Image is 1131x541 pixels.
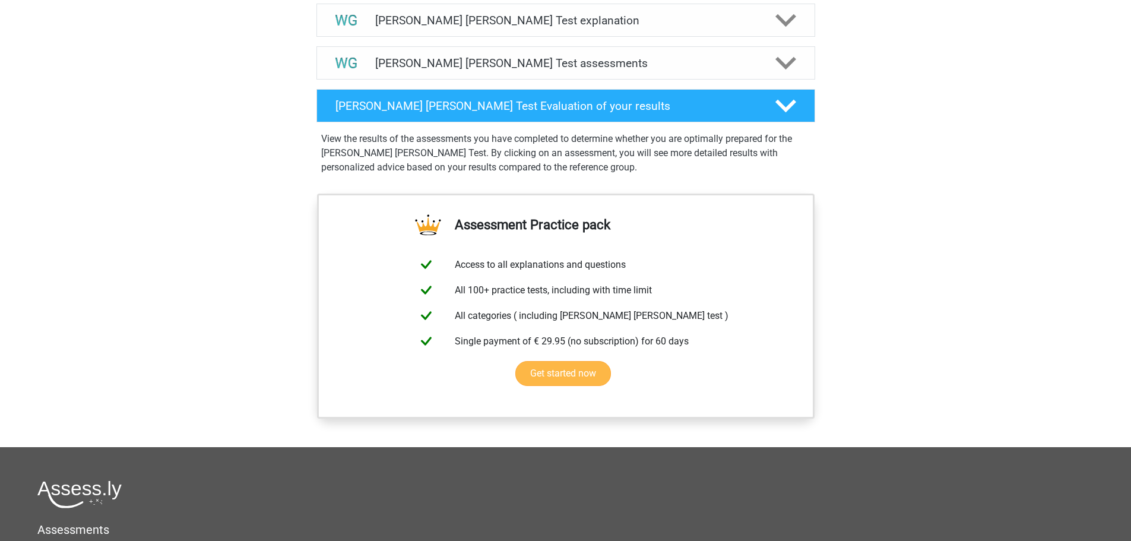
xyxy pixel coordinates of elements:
a: assessments [PERSON_NAME] [PERSON_NAME] Test assessments [312,46,820,80]
h4: [PERSON_NAME] [PERSON_NAME] Test Evaluation of your results [335,99,756,113]
p: View the results of the assessments you have completed to determine whether you are optimally pre... [321,132,810,175]
h4: [PERSON_NAME] [PERSON_NAME] Test assessments [375,56,756,70]
a: explanations [PERSON_NAME] [PERSON_NAME] Test explanation [312,4,820,37]
a: [PERSON_NAME] [PERSON_NAME] Test Evaluation of your results [312,89,820,122]
h5: Assessments [37,523,1094,537]
img: watson glaser test assessments [331,48,362,78]
img: watson glaser test explanations [331,5,362,36]
img: Assessly logo [37,480,122,508]
a: Get started now [515,361,611,386]
h4: [PERSON_NAME] [PERSON_NAME] Test explanation [375,14,756,27]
